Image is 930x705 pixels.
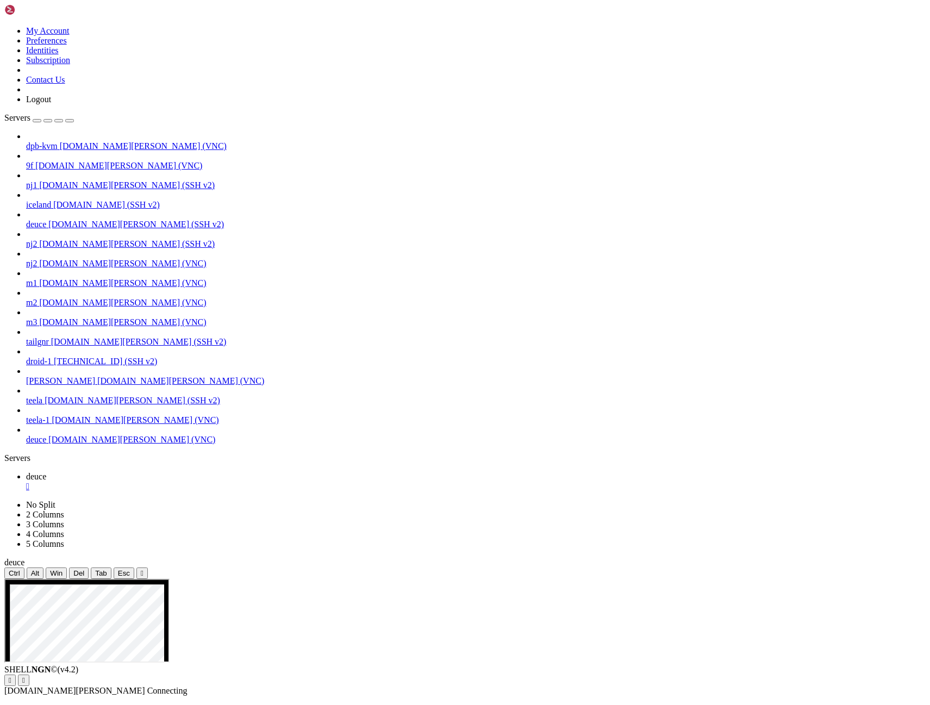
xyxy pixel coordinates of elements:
[51,337,227,346] span: [DOMAIN_NAME][PERSON_NAME] (SSH v2)
[26,357,926,366] a: droid-1 [TECHNICAL_ID] (SSH v2)
[26,180,926,190] a: nj1 [DOMAIN_NAME][PERSON_NAME] (SSH v2)
[26,200,51,209] span: iceland
[26,249,926,269] li: nj2 [DOMAIN_NAME][PERSON_NAME] (VNC)
[95,569,107,577] span: Tab
[26,200,926,210] a: iceland [DOMAIN_NAME] (SSH v2)
[26,151,926,171] li: 9f [DOMAIN_NAME][PERSON_NAME] (VNC)
[39,317,206,327] span: [DOMAIN_NAME][PERSON_NAME] (VNC)
[18,675,29,686] button: 
[26,539,64,548] a: 5 Columns
[26,239,37,248] span: nj2
[118,569,130,577] span: Esc
[73,569,84,577] span: Del
[114,567,134,579] button: Esc
[4,567,24,579] button: Ctrl
[26,190,926,210] li: iceland [DOMAIN_NAME] (SSH v2)
[26,298,926,308] a: m2 [DOMAIN_NAME][PERSON_NAME] (VNC)
[26,269,926,288] li: m1 [DOMAIN_NAME][PERSON_NAME] (VNC)
[69,567,89,579] button: Del
[26,220,926,229] a: deuce [DOMAIN_NAME][PERSON_NAME] (SSH v2)
[26,435,46,444] span: deuce
[26,337,926,347] a: tailgnr [DOMAIN_NAME][PERSON_NAME] (SSH v2)
[26,171,926,190] li: nj1 [DOMAIN_NAME][PERSON_NAME] (SSH v2)
[26,36,67,45] a: Preferences
[26,396,42,405] span: teela
[26,327,926,347] li: tailgnr [DOMAIN_NAME][PERSON_NAME] (SSH v2)
[26,415,50,425] span: teela-1
[26,220,46,229] span: deuce
[26,210,926,229] li: deuce [DOMAIN_NAME][PERSON_NAME] (SSH v2)
[26,278,926,288] a: m1 [DOMAIN_NAME][PERSON_NAME] (VNC)
[26,396,926,405] a: teela [DOMAIN_NAME][PERSON_NAME] (SSH v2)
[26,308,926,327] li: m3 [DOMAIN_NAME][PERSON_NAME] (VNC)
[26,405,926,425] li: teela-1 [DOMAIN_NAME][PERSON_NAME] (VNC)
[26,376,95,385] span: [PERSON_NAME]
[26,317,926,327] a: m3 [DOMAIN_NAME][PERSON_NAME] (VNC)
[97,376,264,385] span: [DOMAIN_NAME][PERSON_NAME] (VNC)
[26,55,70,65] a: Subscription
[4,558,24,567] span: deuce
[26,415,926,425] a: teela-1 [DOMAIN_NAME][PERSON_NAME] (VNC)
[45,396,220,405] span: [DOMAIN_NAME][PERSON_NAME] (SSH v2)
[26,132,926,151] li: dpb-kvm [DOMAIN_NAME][PERSON_NAME] (VNC)
[26,317,37,327] span: m3
[39,298,206,307] span: [DOMAIN_NAME][PERSON_NAME] (VNC)
[26,510,64,519] a: 2 Columns
[26,278,37,288] span: m1
[48,220,224,229] span: [DOMAIN_NAME][PERSON_NAME] (SSH v2)
[26,347,926,366] li: droid-1 [TECHNICAL_ID] (SSH v2)
[26,435,926,445] a: deuce [DOMAIN_NAME][PERSON_NAME] (VNC)
[26,337,49,346] span: tailgnr
[26,386,926,405] li: teela [DOMAIN_NAME][PERSON_NAME] (SSH v2)
[26,161,926,171] a: 9f [DOMAIN_NAME][PERSON_NAME] (VNC)
[26,141,926,151] a: dpb-kvm [DOMAIN_NAME][PERSON_NAME] (VNC)
[26,298,37,307] span: m2
[26,75,65,84] a: Contact Us
[46,567,67,579] button: Win
[4,113,74,122] a: Servers
[9,569,20,577] span: Ctrl
[26,376,926,386] a: [PERSON_NAME] [DOMAIN_NAME][PERSON_NAME] (VNC)
[141,569,143,577] div: 
[26,425,926,445] li: deuce [DOMAIN_NAME][PERSON_NAME] (VNC)
[147,686,188,695] span: Connecting
[39,259,206,268] span: [DOMAIN_NAME][PERSON_NAME] (VNC)
[26,161,33,170] span: 9f
[26,529,64,539] a: 4 Columns
[26,259,926,269] a: nj2 [DOMAIN_NAME][PERSON_NAME] (VNC)
[26,259,37,268] span: nj2
[32,665,51,674] b: NGN
[26,46,59,55] a: Identities
[4,686,145,695] span: [DOMAIN_NAME][PERSON_NAME]
[26,180,37,190] span: nj1
[4,665,78,674] span: SHELL ©
[52,415,219,425] span: [DOMAIN_NAME][PERSON_NAME] (VNC)
[4,4,67,15] img: Shellngn
[39,239,215,248] span: [DOMAIN_NAME][PERSON_NAME] (SSH v2)
[48,435,215,444] span: [DOMAIN_NAME][PERSON_NAME] (VNC)
[26,26,70,35] a: My Account
[60,141,227,151] span: [DOMAIN_NAME][PERSON_NAME] (VNC)
[4,113,30,122] span: Servers
[26,482,926,491] a: 
[26,520,64,529] a: 3 Columns
[136,567,148,579] button: 
[27,567,44,579] button: Alt
[26,472,926,491] a: deuce
[39,278,206,288] span: [DOMAIN_NAME][PERSON_NAME] (VNC)
[50,569,63,577] span: Win
[22,676,25,684] div: 
[26,472,46,481] span: deuce
[53,200,160,209] span: [DOMAIN_NAME] (SSH v2)
[54,357,157,366] span: [TECHNICAL_ID] (SSH v2)
[35,161,202,170] span: [DOMAIN_NAME][PERSON_NAME] (VNC)
[4,675,16,686] button: 
[4,453,926,463] div: Servers
[26,500,55,509] a: No Split
[39,180,215,190] span: [DOMAIN_NAME][PERSON_NAME] (SSH v2)
[58,665,79,674] span: 4.2.0
[26,229,926,249] li: nj2 [DOMAIN_NAME][PERSON_NAME] (SSH v2)
[9,676,11,684] div: 
[31,569,40,577] span: Alt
